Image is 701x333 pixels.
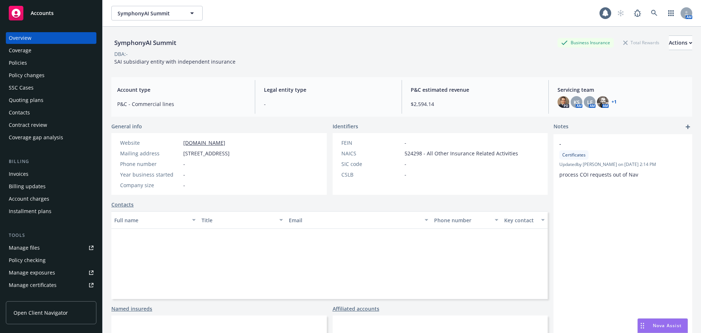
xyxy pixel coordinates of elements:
[114,58,235,65] span: SAI subsidiary entity with independent insurance
[289,216,420,224] div: Email
[333,122,358,130] span: Identifiers
[341,160,402,168] div: SIC code
[9,107,30,118] div: Contacts
[405,150,518,157] span: 524298 - All Other Insurance Related Activities
[558,38,614,47] div: Business Insurance
[6,132,96,143] a: Coverage gap analysis
[111,201,134,208] a: Contacts
[264,100,393,108] span: -
[118,10,181,17] span: SymphonyAI Summit
[559,161,686,168] span: Updated by [PERSON_NAME] on [DATE] 2:14 PM
[341,150,402,157] div: NAICS
[411,86,540,94] span: P&C estimated revenue
[559,140,667,148] span: -
[6,57,96,69] a: Policies
[683,122,692,131] a: add
[653,322,682,329] span: Nova Assist
[6,242,96,254] a: Manage files
[286,211,431,229] button: Email
[9,168,28,180] div: Invoices
[120,160,180,168] div: Phone number
[6,119,96,131] a: Contract review
[664,6,678,20] a: Switch app
[6,45,96,56] a: Coverage
[434,216,490,224] div: Phone number
[333,305,379,313] a: Affiliated accounts
[6,205,96,217] a: Installment plans
[613,6,628,20] a: Start snowing
[6,3,96,23] a: Accounts
[199,211,286,229] button: Title
[120,171,180,178] div: Year business started
[501,211,548,229] button: Key contact
[341,139,402,147] div: FEIN
[120,181,180,189] div: Company size
[183,171,185,178] span: -
[202,216,275,224] div: Title
[6,232,96,239] div: Tools
[587,98,593,106] span: LF
[111,122,142,130] span: General info
[553,122,568,131] span: Notes
[637,318,688,333] button: Nova Assist
[9,32,31,44] div: Overview
[9,45,31,56] div: Coverage
[669,36,692,50] div: Actions
[9,205,51,217] div: Installment plans
[559,171,638,178] span: process COI requests out of Nav
[183,160,185,168] span: -
[183,139,225,146] a: [DOMAIN_NAME]
[597,96,609,108] img: photo
[111,211,199,229] button: Full name
[341,171,402,178] div: CSLB
[114,216,188,224] div: Full name
[669,35,692,50] button: Actions
[638,319,647,333] div: Drag to move
[9,119,47,131] div: Contract review
[6,181,96,192] a: Billing updates
[558,96,569,108] img: photo
[183,150,230,157] span: [STREET_ADDRESS]
[9,279,57,291] div: Manage certificates
[574,98,580,106] span: KS
[6,267,96,279] a: Manage exposures
[431,211,501,229] button: Phone number
[111,6,203,20] button: SymphonyAI Summit
[9,254,46,266] div: Policy checking
[114,50,128,58] div: DBA: -
[558,86,686,94] span: Servicing team
[6,193,96,205] a: Account charges
[9,132,63,143] div: Coverage gap analysis
[9,193,49,205] div: Account charges
[9,181,46,192] div: Billing updates
[6,94,96,106] a: Quoting plans
[117,86,246,94] span: Account type
[14,309,68,317] span: Open Client Navigator
[562,152,586,158] span: Certificates
[612,100,617,104] a: +1
[6,292,96,303] a: Manage claims
[553,134,692,184] div: -CertificatesUpdatedby [PERSON_NAME] on [DATE] 2:14 PMprocess COI requests out of Nav
[630,6,645,20] a: Report a Bug
[6,82,96,94] a: SSC Cases
[411,100,540,108] span: $2,594.14
[6,279,96,291] a: Manage certificates
[620,38,663,47] div: Total Rewards
[504,216,537,224] div: Key contact
[111,38,179,48] div: SymphonyAI Summit
[6,32,96,44] a: Overview
[405,160,406,168] span: -
[111,305,152,313] a: Named insureds
[9,292,46,303] div: Manage claims
[120,139,180,147] div: Website
[6,168,96,180] a: Invoices
[264,86,393,94] span: Legal entity type
[6,254,96,266] a: Policy checking
[6,69,96,81] a: Policy changes
[9,57,27,69] div: Policies
[117,100,246,108] span: P&C - Commercial lines
[6,107,96,118] a: Contacts
[647,6,662,20] a: Search
[405,171,406,178] span: -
